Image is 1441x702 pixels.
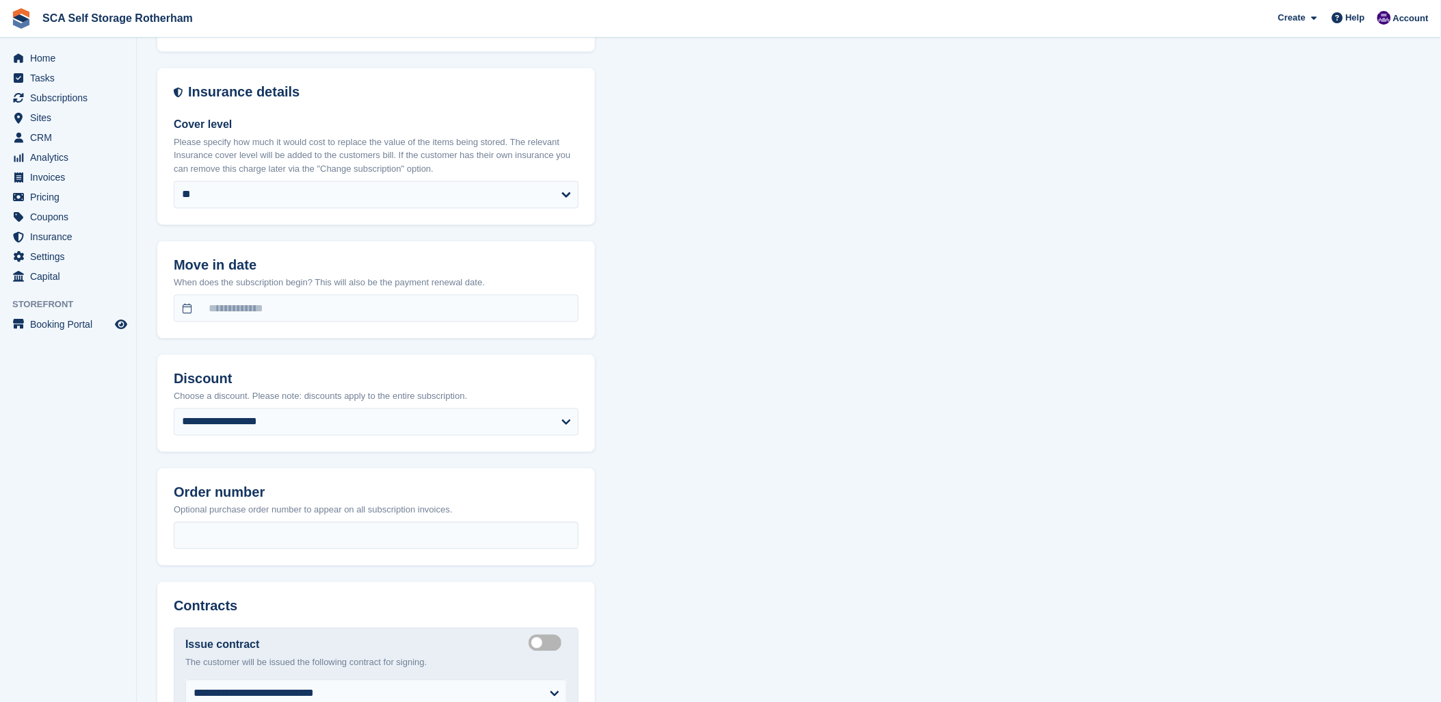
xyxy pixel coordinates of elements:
[7,49,129,68] a: menu
[7,247,129,266] a: menu
[7,315,129,334] a: menu
[7,267,129,286] a: menu
[7,68,129,88] a: menu
[30,128,112,147] span: CRM
[174,599,579,614] h2: Contracts
[7,88,129,107] a: menu
[30,207,112,226] span: Coupons
[529,642,567,645] label: Create integrated contract
[7,148,129,167] a: menu
[185,656,567,670] p: The customer will be issued the following contract for signing.
[7,128,129,147] a: menu
[174,117,579,133] label: Cover level
[30,267,112,286] span: Capital
[1393,12,1429,25] span: Account
[174,390,579,404] p: Choose a discount. Please note: discounts apply to the entire subscription.
[30,168,112,187] span: Invoices
[30,247,112,266] span: Settings
[174,485,579,501] h2: Order number
[30,148,112,167] span: Analytics
[37,7,198,29] a: SCA Self Storage Rotherham
[185,637,259,653] label: Issue contract
[11,8,31,29] img: stora-icon-8386f47178a22dfd0bd8f6a31ec36ba5ce8667c1dd55bd0f319d3a0aa187defe.svg
[12,298,136,311] span: Storefront
[7,187,129,207] a: menu
[1346,11,1365,25] span: Help
[30,187,112,207] span: Pricing
[30,315,112,334] span: Booking Portal
[188,85,579,101] h2: Insurance details
[1377,11,1391,25] img: Kelly Neesham
[30,108,112,127] span: Sites
[174,372,579,387] h2: Discount
[174,276,579,290] p: When does the subscription begin? This will also be the payment renewal date.
[7,207,129,226] a: menu
[30,88,112,107] span: Subscriptions
[174,85,183,101] img: insurance-details-icon-731ffda60807649b61249b889ba3c5e2b5c27d34e2e1fb37a309f0fde93ff34a.svg
[30,49,112,68] span: Home
[7,108,129,127] a: menu
[30,68,112,88] span: Tasks
[113,316,129,333] a: Preview store
[1278,11,1306,25] span: Create
[174,136,579,177] p: Please specify how much it would cost to replace the value of the items being stored. The relevan...
[7,168,129,187] a: menu
[174,258,579,274] h2: Move in date
[174,504,579,517] p: Optional purchase order number to appear on all subscription invoices.
[30,227,112,246] span: Insurance
[7,227,129,246] a: menu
